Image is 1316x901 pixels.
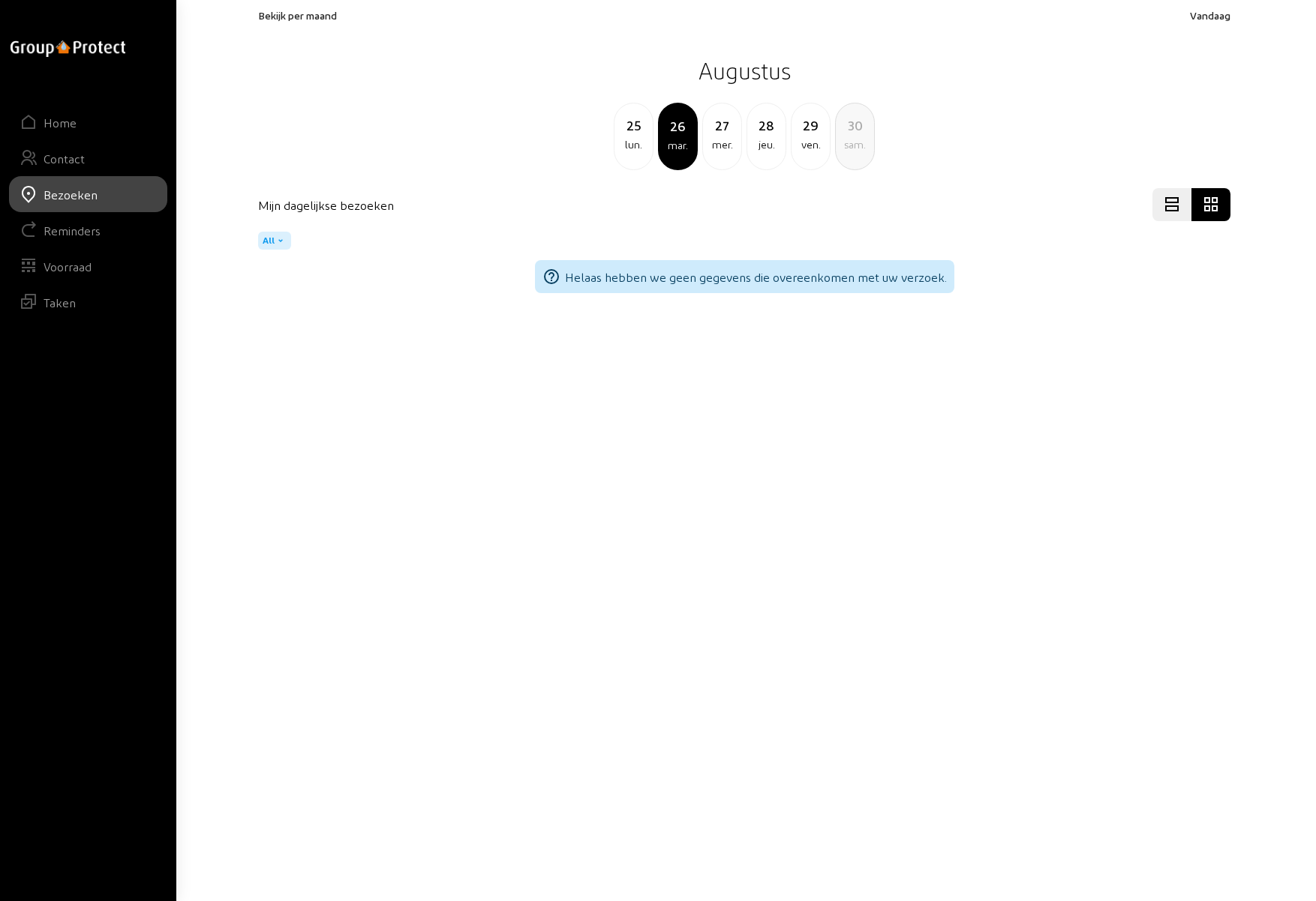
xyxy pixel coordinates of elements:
a: Taken [9,284,167,320]
div: Contact [44,151,85,166]
div: 28 [747,115,786,136]
mat-icon: help_outline [542,268,560,286]
span: All [263,235,275,247]
h4: Mijn dagelijkse bezoeken [258,198,394,212]
h2: Augustus [258,52,1230,89]
a: Reminders [9,212,167,248]
div: mar. [660,136,696,154]
div: Reminders [44,223,101,238]
div: Bezoeken [44,187,98,202]
div: sam. [836,136,874,154]
div: Voorraad [44,259,92,274]
div: Home [44,115,77,130]
span: Bekijk per maand [258,9,337,22]
a: Contact [9,140,167,176]
a: Voorraad [9,248,167,284]
a: Home [9,104,167,140]
a: Bezoeken [9,176,167,212]
div: ven. [792,136,830,154]
div: Taken [44,295,76,310]
div: 29 [792,115,830,136]
div: 30 [836,115,874,136]
span: Vandaag [1190,9,1230,22]
div: mer. [703,136,741,154]
span: Helaas hebben we geen gegevens die overeenkomen met uw verzoek. [565,270,947,284]
div: 26 [660,115,696,136]
div: lun. [614,136,653,154]
img: logo-oneline.png [11,40,125,57]
div: 27 [703,115,741,136]
div: 25 [614,115,653,136]
div: jeu. [747,136,786,154]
